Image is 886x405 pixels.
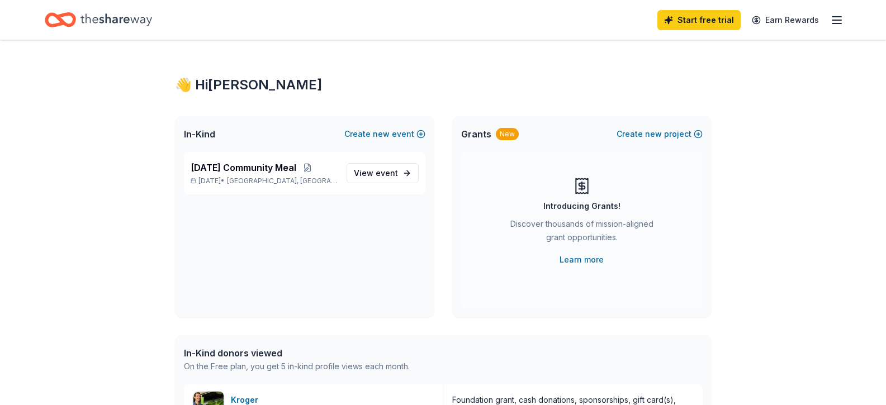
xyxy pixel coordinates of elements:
span: In-Kind [184,127,215,141]
a: Home [45,7,152,33]
a: Start free trial [657,10,741,30]
button: Createnewproject [617,127,703,141]
span: new [373,127,390,141]
div: 👋 Hi [PERSON_NAME] [175,76,712,94]
div: In-Kind donors viewed [184,346,410,360]
div: On the Free plan, you get 5 in-kind profile views each month. [184,360,410,373]
div: Introducing Grants! [543,199,620,213]
p: [DATE] • [191,177,338,185]
button: Createnewevent [344,127,425,141]
a: View event [347,163,419,183]
span: [DATE] Community Meal [191,161,296,174]
div: Discover thousands of mission-aligned grant opportunities. [506,217,658,249]
span: [GEOGRAPHIC_DATA], [GEOGRAPHIC_DATA] [227,177,337,185]
span: Grants [461,127,491,141]
a: Earn Rewards [745,10,826,30]
span: event [376,168,398,178]
div: New [496,128,519,140]
a: Learn more [560,253,604,266]
span: new [645,127,662,141]
span: View [354,166,398,180]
